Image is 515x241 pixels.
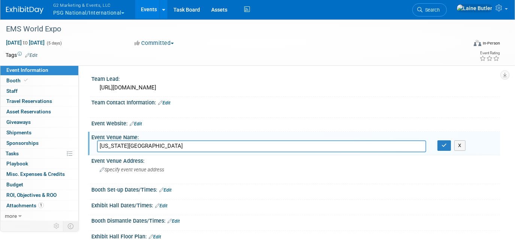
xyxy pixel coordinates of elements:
td: Personalize Event Tab Strip [50,221,63,231]
span: Staff [6,88,18,94]
span: Specify event venue address [100,167,164,173]
button: Committed [132,39,177,47]
span: Event Information [6,67,48,73]
a: Event Information [0,65,78,75]
div: [URL][DOMAIN_NAME] [97,82,494,94]
a: Edit [130,121,142,126]
span: ROI, Objectives & ROO [6,192,57,198]
a: Asset Reservations [0,107,78,117]
div: Exhibit Hall Floor Plan: [91,231,500,241]
a: Travel Reservations [0,96,78,106]
div: Team Contact Information: [91,97,500,107]
td: Toggle Event Tabs [63,221,79,231]
div: Booth Dismantle Dates/Times: [91,215,500,225]
a: Search [412,3,447,16]
div: Event Venue Address: [91,155,500,165]
span: Shipments [6,129,31,135]
span: Asset Reservations [6,109,51,115]
td: Tags [6,51,37,59]
span: Travel Reservations [6,98,52,104]
a: Booth [0,76,78,86]
span: Misc. Expenses & Credits [6,171,65,177]
img: Laine Butler [457,4,493,12]
a: Tasks [0,149,78,159]
a: ROI, Objectives & ROO [0,190,78,200]
a: Shipments [0,128,78,138]
div: Exhibit Hall Dates/Times: [91,200,500,210]
a: Edit [159,187,172,193]
span: Sponsorships [6,140,39,146]
span: to [22,40,29,46]
a: Attachments1 [0,201,78,211]
div: Booth Set-up Dates/Times: [91,184,500,194]
a: Edit [149,234,161,240]
span: Budget [6,181,23,187]
a: Playbook [0,159,78,169]
button: X [454,140,466,151]
a: Edit [25,53,37,58]
span: Playbook [6,161,28,167]
img: ExhibitDay [6,6,43,14]
div: Event Format [427,39,500,50]
div: Event Rating [479,51,500,55]
img: Format-Inperson.png [474,40,481,46]
span: Giveaways [6,119,31,125]
a: Staff [0,86,78,96]
a: Misc. Expenses & Credits [0,169,78,179]
div: In-Person [482,40,500,46]
span: 1 [38,202,44,208]
span: (5 days) [46,41,62,46]
span: Search [422,7,440,13]
div: Team Lead: [91,73,500,83]
a: Edit [155,203,167,208]
span: Attachments [6,202,44,208]
span: Booth [6,77,29,83]
div: EMS World Expo [3,22,458,36]
a: Giveaways [0,117,78,127]
a: Budget [0,180,78,190]
a: Edit [158,100,170,106]
a: Edit [167,219,180,224]
span: more [5,213,17,219]
a: more [0,211,78,221]
span: G2 Marketing & Events, LLC [53,1,124,9]
div: Event Venue Name: [91,132,500,141]
i: Booth reservation complete [24,78,28,82]
a: Sponsorships [0,138,78,148]
div: Event Website: [91,118,500,128]
span: [DATE] [DATE] [6,39,45,46]
span: Tasks [6,150,19,156]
